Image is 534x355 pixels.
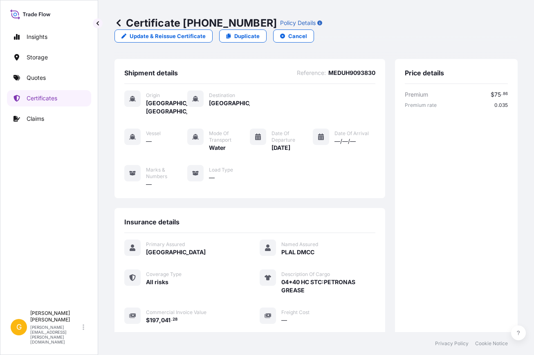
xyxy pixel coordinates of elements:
[130,32,206,40] p: Update & Reissue Certificate
[503,93,508,95] span: 86
[209,174,215,182] span: —
[16,323,22,331] span: G
[146,99,187,115] span: [GEOGRAPHIC_DATA], [GEOGRAPHIC_DATA]
[146,317,150,323] span: $
[405,69,444,77] span: Price details
[27,115,44,123] p: Claims
[124,218,179,226] span: Insurance details
[494,102,508,109] span: 0.035
[30,325,81,344] p: [PERSON_NAME][EMAIL_ADDRESS][PERSON_NAME][DOMAIN_NAME]
[146,167,187,180] span: Marks & Numbers
[27,74,46,82] p: Quotes
[146,241,185,248] span: Primary Assured
[281,278,375,294] span: 04*40 HC STC:PETRONAS GREASE
[405,90,428,99] span: Premium
[273,29,314,43] button: Cancel
[124,69,178,77] span: Shipment details
[7,29,91,45] a: Insights
[491,92,494,97] span: $
[114,29,213,43] a: Update & Reissue Certificate
[30,310,81,323] p: [PERSON_NAME] [PERSON_NAME]
[271,130,313,143] span: Date of Departure
[494,92,501,97] span: 75
[281,241,318,248] span: Named Assured
[234,32,260,40] p: Duplicate
[435,340,469,347] a: Privacy Policy
[405,102,437,109] span: Premium rate
[334,137,356,145] span: —/—/—
[114,16,277,29] p: Certificate [PHONE_NUMBER]
[146,248,206,256] span: [GEOGRAPHIC_DATA]
[328,69,375,77] span: MEDUH9093830
[501,93,503,95] span: .
[271,144,290,152] span: [DATE]
[209,92,235,99] span: Destination
[334,130,369,137] span: Date of Arrival
[209,144,226,152] span: Water
[146,130,161,137] span: Vessel
[27,53,48,61] p: Storage
[146,180,152,188] span: —
[171,318,172,321] span: .
[280,19,316,27] p: Policy Details
[161,317,171,323] span: 041
[7,49,91,66] a: Storage
[281,271,330,278] span: Description Of Cargo
[150,317,159,323] span: 197
[146,309,206,316] span: Commercial Invoice Value
[146,271,182,278] span: Coverage Type
[288,32,307,40] p: Cancel
[27,33,47,41] p: Insights
[281,248,314,256] span: PLAL DMCC
[219,29,267,43] a: Duplicate
[7,70,91,86] a: Quotes
[146,137,152,145] span: —
[209,99,250,107] span: [GEOGRAPHIC_DATA]
[146,92,160,99] span: Origin
[7,90,91,106] a: Certificates
[159,317,161,323] span: ,
[281,316,287,324] span: —
[209,130,250,143] span: Mode of Transport
[7,111,91,127] a: Claims
[173,318,177,321] span: 28
[146,278,168,286] span: All risks
[281,309,310,316] span: Freight Cost
[297,69,326,77] span: Reference :
[27,94,57,102] p: Certificates
[209,167,233,173] span: Load Type
[475,340,508,347] a: Cookie Notice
